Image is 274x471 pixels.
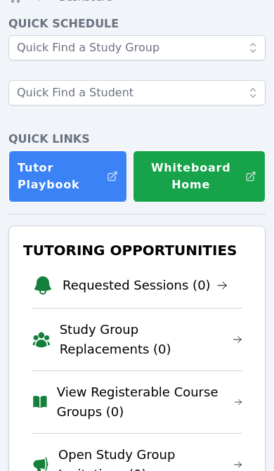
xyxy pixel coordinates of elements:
[8,80,266,105] input: Quick Find a Student
[8,150,127,202] a: Tutor Playbook
[8,35,266,60] input: Quick Find a Study Group
[63,276,228,295] a: Requested Sessions (0)
[8,131,266,148] h4: Quick Links
[8,15,266,32] h4: Quick Schedule
[60,320,242,359] a: Study Group Replacements (0)
[133,150,266,202] button: Whiteboard Home
[57,382,242,422] a: View Registerable Course Groups (0)
[20,238,254,263] h3: Tutoring Opportunities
